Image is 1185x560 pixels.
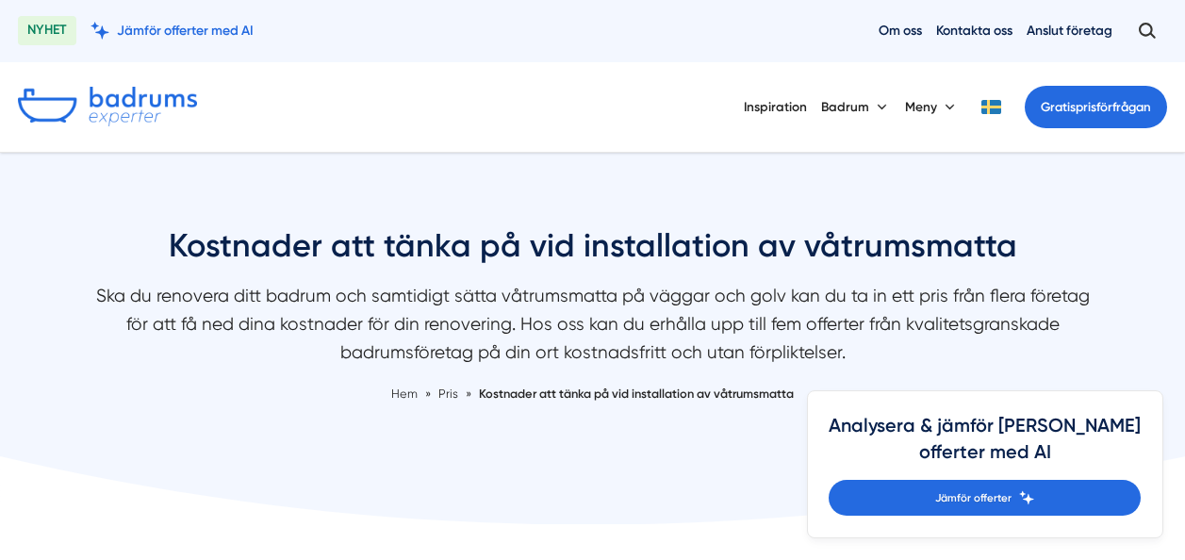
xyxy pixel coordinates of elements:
h4: Analysera & jämför [PERSON_NAME] offerter med AI [829,413,1141,480]
button: Meny [905,83,959,130]
span: Jämför offerter [935,489,1012,506]
a: Jämför offerter med AI [91,22,254,40]
span: » [466,385,471,404]
span: » [425,385,431,404]
a: Om oss [879,22,922,40]
a: Pris [438,387,461,401]
a: Jämför offerter [829,480,1141,516]
span: NYHET [18,16,76,45]
span: Gratis [1041,100,1076,114]
p: Ska du renovera ditt badrum och samtidigt sätta våtrumsmatta på väggar och golv kan du ta in ett ... [93,282,1093,375]
button: Badrum [821,83,891,130]
span: Jämför offerter med AI [117,22,254,40]
a: Anslut företag [1027,22,1112,40]
a: Inspiration [744,83,807,130]
a: Gratisprisförfrågan [1025,86,1167,128]
span: Pris [438,387,458,401]
img: Badrumsexperter.se logotyp [18,87,197,126]
a: Kostnader att tänka på vid installation av våtrumsmatta [479,387,794,401]
nav: Breadcrumb [93,385,1093,404]
h1: Kostnader att tänka på vid installation av våtrumsmatta [93,224,1093,282]
a: Kontakta oss [936,22,1012,40]
a: Hem [391,387,418,401]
